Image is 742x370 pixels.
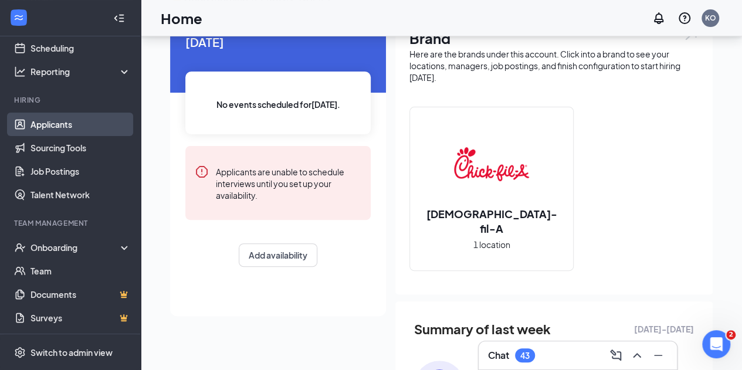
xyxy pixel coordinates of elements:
svg: Analysis [14,66,26,77]
svg: ComposeMessage [609,348,623,362]
h2: [DEMOGRAPHIC_DATA]-fil-A [410,206,573,236]
span: [DATE] [185,33,371,51]
span: 1 location [473,238,510,251]
div: Switch to admin view [31,347,113,358]
iframe: Intercom live chat [702,330,730,358]
div: Reporting [31,66,131,77]
div: Hiring [14,95,128,105]
span: Summary of last week [414,319,551,340]
a: SurveysCrown [31,306,131,330]
button: ChevronUp [628,346,646,365]
svg: Notifications [652,11,666,25]
div: Team Management [14,218,128,228]
div: Applicants are unable to schedule interviews until you set up your availability. [216,165,361,201]
button: ComposeMessage [607,346,625,365]
button: Minimize [649,346,668,365]
button: Add availability [239,243,317,267]
svg: WorkstreamLogo [13,12,25,23]
img: Chick-fil-A [454,127,529,202]
div: Here are the brands under this account. Click into a brand to see your locations, managers, job p... [409,48,699,83]
a: Team [31,259,131,283]
span: No events scheduled for [DATE] . [216,98,340,111]
svg: Error [195,165,209,179]
svg: ChevronUp [630,348,644,362]
div: 43 [520,351,530,361]
svg: Collapse [113,12,125,24]
a: DocumentsCrown [31,283,131,306]
svg: Minimize [651,348,665,362]
h3: Chat [488,349,509,362]
a: Sourcing Tools [31,136,131,159]
div: KO [705,13,716,23]
h1: Home [161,8,202,28]
div: Onboarding [31,242,121,253]
a: Applicants [31,113,131,136]
svg: UserCheck [14,242,26,253]
a: Scheduling [31,36,131,60]
a: Talent Network [31,183,131,206]
svg: QuestionInfo [677,11,692,25]
span: [DATE] - [DATE] [634,323,694,335]
svg: Settings [14,347,26,358]
h1: Brand [409,28,699,48]
a: Job Postings [31,159,131,183]
span: 2 [726,330,736,340]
